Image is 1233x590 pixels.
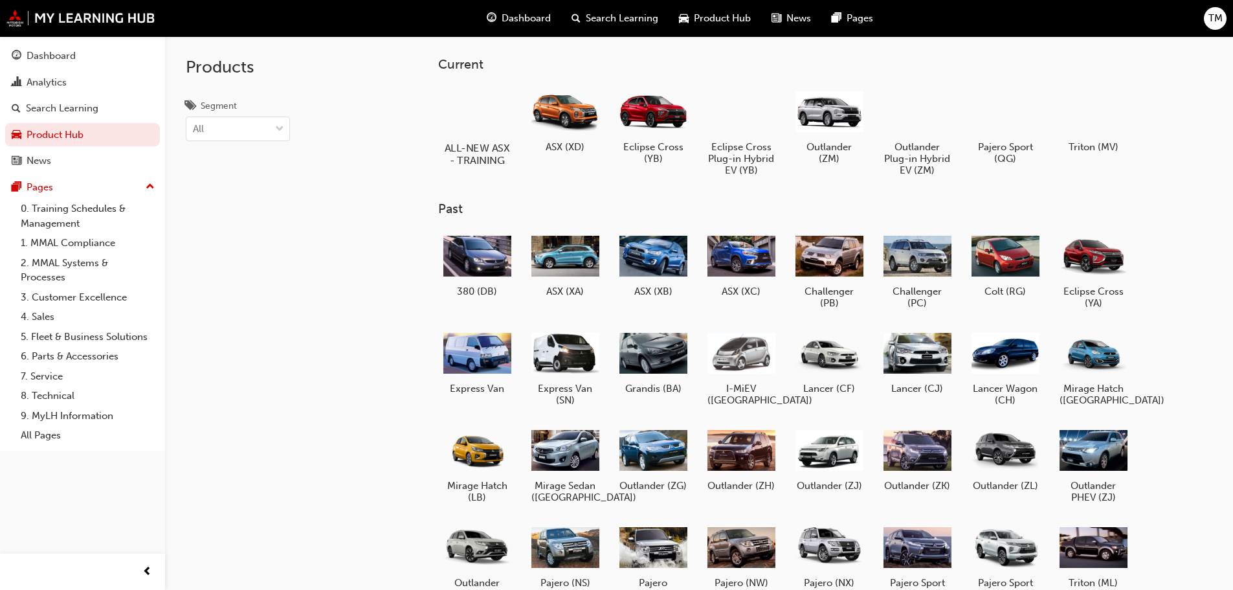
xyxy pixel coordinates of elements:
[5,149,160,173] a: News
[5,71,160,95] a: Analytics
[531,480,599,503] h5: Mirage Sedan ([GEOGRAPHIC_DATA])
[966,227,1044,302] a: Colt (RG)
[679,10,689,27] span: car-icon
[186,101,195,113] span: tags-icon
[146,179,155,196] span: up-icon
[5,96,160,120] a: Search Learning
[702,227,780,302] a: ASX (XC)
[443,383,511,394] h5: Express Van
[694,11,751,26] span: Product Hub
[883,480,951,492] h5: Outlander (ZK)
[201,100,237,113] div: Segment
[878,227,956,314] a: Challenger (PC)
[16,253,160,288] a: 2. MMAL Systems & Processes
[1060,383,1127,406] h5: Mirage Hatch ([GEOGRAPHIC_DATA])
[6,10,155,27] img: mmal
[186,57,290,78] h2: Products
[702,324,780,411] a: I-MiEV ([GEOGRAPHIC_DATA])
[531,577,599,589] h5: Pajero (NS)
[531,286,599,297] h5: ASX (XA)
[5,176,160,199] button: Pages
[438,324,516,400] a: Express Van
[12,51,21,62] span: guage-icon
[821,5,883,32] a: pages-iconPages
[1054,82,1132,157] a: Triton (MV)
[438,57,1173,72] h3: Current
[5,41,160,176] button: DashboardAnalyticsSearch LearningProduct HubNews
[12,103,21,115] span: search-icon
[16,327,160,347] a: 5. Fleet & Business Solutions
[27,49,76,63] div: Dashboard
[966,82,1044,169] a: Pajero Sport (QG)
[790,422,868,497] a: Outlander (ZJ)
[502,11,551,26] span: Dashboard
[966,422,1044,497] a: Outlander (ZL)
[966,324,1044,411] a: Lancer Wagon (CH)
[27,153,51,168] div: News
[707,577,775,589] h5: Pajero (NW)
[972,286,1039,297] h5: Colt (RG)
[16,406,160,426] a: 9. MyLH Information
[16,307,160,327] a: 4. Sales
[702,82,780,181] a: Eclipse Cross Plug-in Hybrid EV (YB)
[16,367,160,387] a: 7. Service
[561,5,669,32] a: search-iconSearch Learning
[619,480,687,492] h5: Outlander (ZG)
[795,480,863,492] h5: Outlander (ZJ)
[707,480,775,492] h5: Outlander (ZH)
[586,11,658,26] span: Search Learning
[16,233,160,253] a: 1. MMAL Compliance
[883,383,951,394] h5: Lancer (CJ)
[16,199,160,233] a: 0. Training Schedules & Management
[438,227,516,302] a: 380 (DB)
[707,383,775,406] h5: I-MiEV ([GEOGRAPHIC_DATA])
[275,121,284,138] span: down-icon
[795,577,863,589] h5: Pajero (NX)
[669,5,761,32] a: car-iconProduct Hub
[795,141,863,165] h5: Outlander (ZM)
[790,324,868,400] a: Lancer (CF)
[5,44,160,68] a: Dashboard
[614,227,692,302] a: ASX (XB)
[619,286,687,297] h5: ASX (XB)
[16,425,160,446] a: All Pages
[443,286,511,297] h5: 380 (DB)
[619,383,687,394] h5: Grandis (BA)
[790,227,868,314] a: Challenger (PB)
[883,286,951,309] h5: Challenger (PC)
[441,142,513,166] h5: ALL-NEW ASX - TRAINING
[476,5,561,32] a: guage-iconDashboard
[26,101,98,116] div: Search Learning
[614,324,692,400] a: Grandis (BA)
[12,182,21,194] span: pages-icon
[193,122,204,137] div: All
[878,82,956,181] a: Outlander Plug-in Hybrid EV (ZM)
[1208,11,1223,26] span: TM
[883,141,951,176] h5: Outlander Plug-in Hybrid EV (ZM)
[531,383,599,406] h5: Express Van (SN)
[1054,324,1132,411] a: Mirage Hatch ([GEOGRAPHIC_DATA])
[16,346,160,367] a: 6. Parts & Accessories
[614,422,692,497] a: Outlander (ZG)
[12,155,21,167] span: news-icon
[619,141,687,165] h5: Eclipse Cross (YB)
[795,383,863,394] h5: Lancer (CF)
[27,180,53,195] div: Pages
[526,227,604,302] a: ASX (XA)
[847,11,873,26] span: Pages
[438,82,516,169] a: ALL-NEW ASX - TRAINING
[972,383,1039,406] h5: Lancer Wagon (CH)
[526,422,604,508] a: Mirage Sedan ([GEOGRAPHIC_DATA])
[12,130,21,141] span: car-icon
[1060,480,1127,503] h5: Outlander PHEV (ZJ)
[772,10,781,27] span: news-icon
[531,141,599,153] h5: ASX (XD)
[1054,422,1132,508] a: Outlander PHEV (ZJ)
[878,324,956,400] a: Lancer (CJ)
[1060,286,1127,309] h5: Eclipse Cross (YA)
[761,5,821,32] a: news-iconNews
[142,564,152,580] span: prev-icon
[1060,577,1127,589] h5: Triton (ML)
[1060,141,1127,153] h5: Triton (MV)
